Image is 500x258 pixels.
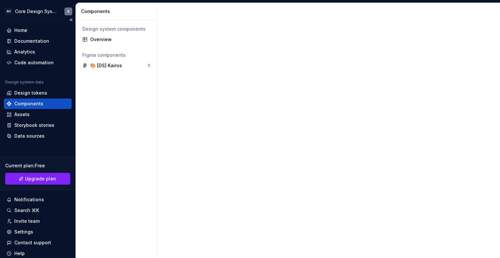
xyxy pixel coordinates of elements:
div: Current plan : Free [5,162,70,169]
button: Contact support [4,237,72,248]
a: Home [4,25,72,36]
div: Search ⌘K [14,207,39,214]
div: Overview [90,36,150,43]
div: E [67,9,69,14]
div: Help [14,250,25,257]
div: Design tokens [14,90,47,96]
a: Assets [4,109,72,120]
a: Upgrade plan [5,173,70,185]
div: Invite team [14,218,40,224]
a: Documentation [4,36,72,46]
div: Storybook stories [14,122,54,129]
div: Documentation [14,38,49,44]
div: Design system data [5,80,44,85]
div: SH [5,8,12,15]
button: Notifications [4,194,72,205]
a: Overview [80,34,153,45]
span: Upgrade plan [25,175,56,182]
a: Code automation [4,57,72,68]
a: Storybook stories [4,120,72,130]
div: Core Design System [15,8,57,15]
a: Invite team [4,216,72,226]
div: Components [14,100,43,107]
div: 0 [148,63,150,68]
div: Code automation [14,59,54,66]
a: Analytics [4,47,72,57]
button: SHCore Design SystemE [1,4,74,18]
button: Search ⌘K [4,205,72,216]
div: Design system components [82,26,150,32]
button: Collapse sidebar [66,15,76,24]
a: Settings [4,227,72,237]
div: Figma components [82,52,150,58]
div: 🎨 [DS] Kairos [90,62,122,69]
div: Home [14,27,27,34]
div: Notifications [14,196,44,203]
div: Analytics [14,49,35,55]
div: Components [81,8,154,15]
div: Contact support [14,239,51,246]
a: 🎨 [DS] Kairos0 [80,60,153,71]
a: Design tokens [4,88,72,98]
div: Assets [14,111,30,118]
a: Data sources [4,131,72,141]
div: Settings [14,229,33,235]
div: Data sources [14,133,45,139]
a: Components [4,99,72,109]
